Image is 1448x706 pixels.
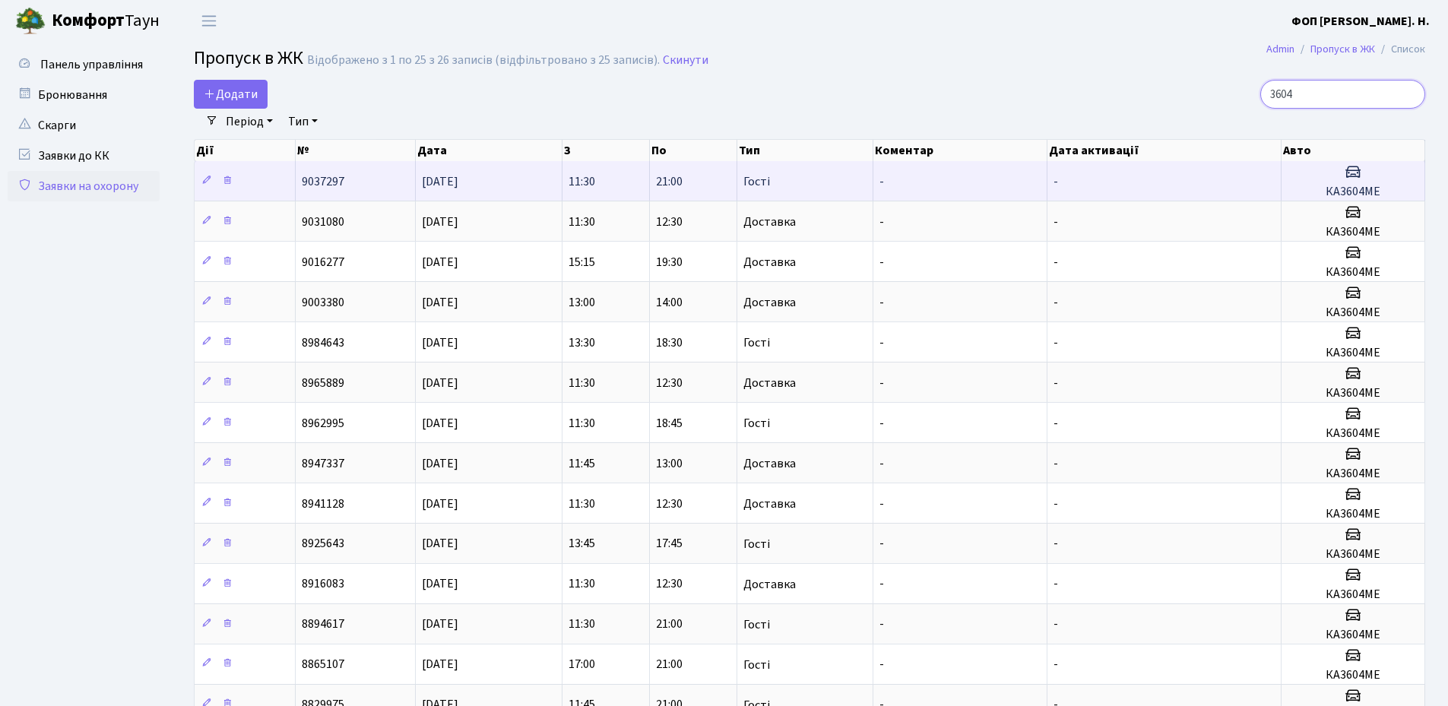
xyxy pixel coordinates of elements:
[302,415,344,432] span: 8962995
[1054,415,1058,432] span: -
[1054,455,1058,472] span: -
[8,171,160,201] a: Заявки на охорону
[656,576,683,593] span: 12:30
[879,657,884,673] span: -
[569,616,595,633] span: 11:30
[879,375,884,391] span: -
[1288,306,1418,320] h5: КА3604МЕ
[1291,12,1430,30] a: ФОП [PERSON_NAME]. Н.
[569,214,595,230] span: 11:30
[302,455,344,472] span: 8947337
[1375,41,1425,58] li: Список
[879,294,884,311] span: -
[569,375,595,391] span: 11:30
[663,53,708,68] a: Скинути
[1054,576,1058,593] span: -
[422,576,458,593] span: [DATE]
[302,173,344,190] span: 9037297
[569,294,595,311] span: 13:00
[1288,225,1418,239] h5: КА3604МЕ
[194,45,303,71] span: Пропуск в ЖК
[569,495,595,512] span: 11:30
[1054,334,1058,351] span: -
[302,536,344,552] span: 8925643
[743,256,796,268] span: Доставка
[422,536,458,552] span: [DATE]
[296,140,416,161] th: №
[879,254,884,271] span: -
[879,576,884,593] span: -
[1288,426,1418,441] h5: КА3604МЕ
[422,375,458,391] span: [DATE]
[656,616,683,633] span: 21:00
[302,294,344,311] span: 9003380
[52,8,125,33] b: Комфорт
[52,8,160,34] span: Таун
[569,455,595,472] span: 11:45
[422,173,458,190] span: [DATE]
[422,334,458,351] span: [DATE]
[879,536,884,552] span: -
[282,109,324,135] a: Тип
[1054,536,1058,552] span: -
[656,495,683,512] span: 12:30
[1054,173,1058,190] span: -
[1260,80,1425,109] input: Пошук...
[743,538,770,550] span: Гості
[656,375,683,391] span: 12:30
[656,657,683,673] span: 21:00
[879,616,884,633] span: -
[737,140,873,161] th: Тип
[743,457,796,470] span: Доставка
[1244,33,1448,65] nav: breadcrumb
[40,56,143,73] span: Панель управління
[1288,507,1418,521] h5: КА3604МЕ
[1266,41,1294,57] a: Admin
[879,214,884,230] span: -
[743,176,770,188] span: Гості
[1288,668,1418,682] h5: КА3604МЕ
[190,8,228,33] button: Переключити навігацію
[1288,467,1418,481] h5: КА3604МЕ
[1054,495,1058,512] span: -
[302,657,344,673] span: 8865107
[1288,185,1418,199] h5: КА3604МЕ
[302,214,344,230] span: 9031080
[1288,346,1418,360] h5: КА3604МЕ
[656,536,683,552] span: 17:45
[569,536,595,552] span: 13:45
[302,334,344,351] span: 8984643
[220,109,279,135] a: Період
[302,495,344,512] span: 8941128
[569,173,595,190] span: 11:30
[1288,265,1418,280] h5: КА3604МЕ
[1054,214,1058,230] span: -
[656,334,683,351] span: 18:30
[1288,547,1418,562] h5: КА3604МЕ
[422,294,458,311] span: [DATE]
[422,214,458,230] span: [DATE]
[879,455,884,472] span: -
[422,254,458,271] span: [DATE]
[8,110,160,141] a: Скарги
[1047,140,1282,161] th: Дата активації
[656,173,683,190] span: 21:00
[743,417,770,429] span: Гості
[656,294,683,311] span: 14:00
[743,498,796,510] span: Доставка
[879,495,884,512] span: -
[569,254,595,271] span: 15:15
[194,80,268,109] a: Додати
[302,375,344,391] span: 8965889
[743,296,796,309] span: Доставка
[204,86,258,103] span: Додати
[195,140,296,161] th: Дії
[1054,254,1058,271] span: -
[879,415,884,432] span: -
[302,254,344,271] span: 9016277
[743,619,770,631] span: Гості
[422,616,458,633] span: [DATE]
[422,495,458,512] span: [DATE]
[650,140,737,161] th: По
[656,455,683,472] span: 13:00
